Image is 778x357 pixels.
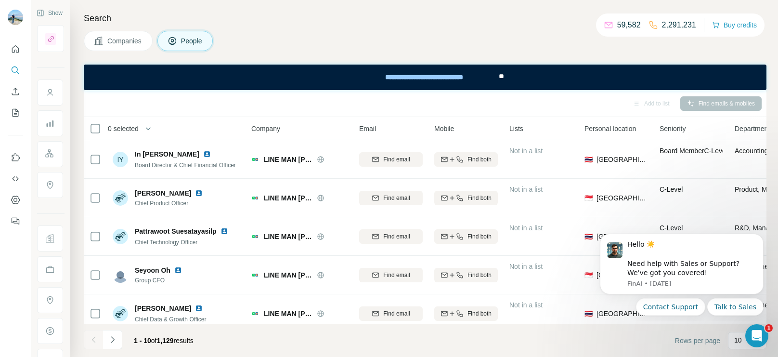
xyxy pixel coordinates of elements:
[135,239,197,246] span: Chief Technology Officer
[434,306,498,321] button: Find both
[113,190,128,206] img: Avatar
[8,104,23,121] button: My lists
[264,309,312,318] span: LINE MAN [PERSON_NAME]
[135,304,191,313] span: [PERSON_NAME]
[8,170,23,187] button: Use Surfe API
[108,124,139,133] span: 0 selected
[434,268,498,282] button: Find both
[113,229,128,244] img: Avatar
[113,267,128,283] img: Avatar
[434,229,498,244] button: Find both
[264,232,312,241] span: LINE MAN [PERSON_NAME]
[584,193,593,203] span: 🇸🇬
[383,194,410,202] span: Find email
[359,306,423,321] button: Find email
[584,124,636,133] span: Personal location
[135,316,207,323] span: Chief Data & Growth Officer
[157,337,174,344] span: 1,129
[617,19,641,31] p: 59,582
[135,227,217,235] span: Pattrawoot Suesatayasilp
[383,155,410,164] span: Find email
[251,233,259,240] img: Logo of LINE MAN Wongnai
[359,152,423,167] button: Find email
[251,271,259,279] img: Logo of LINE MAN Wongnai
[467,271,492,279] span: Find both
[660,185,683,193] span: C-Level
[467,232,492,241] span: Find both
[181,36,203,46] span: People
[359,191,423,205] button: Find email
[712,18,757,32] button: Buy credits
[509,224,543,232] span: Not in a list
[135,162,236,169] span: Board Director & Chief Financial Officer
[434,191,498,205] button: Find both
[264,270,312,280] span: LINE MAN [PERSON_NAME]
[509,263,543,270] span: Not in a list
[30,6,69,20] button: Show
[151,337,157,344] span: of
[584,155,593,164] span: 🇹🇭
[251,194,259,202] img: Logo of LINE MAN Wongnai
[359,229,423,244] button: Find email
[135,199,207,208] span: Chief Product Officer
[84,12,766,25] h4: Search
[735,124,770,133] span: Department
[359,124,376,133] span: Email
[8,10,23,25] img: Avatar
[135,149,199,159] span: In [PERSON_NAME]
[134,337,194,344] span: results
[84,65,766,90] iframe: Banner
[8,149,23,166] button: Use Surfe on LinkedIn
[174,266,182,274] img: LinkedIn logo
[509,147,543,155] span: Not in a list
[596,155,648,164] span: [GEOGRAPHIC_DATA]
[660,147,727,155] span: Board Member C-Level
[434,124,454,133] span: Mobile
[8,83,23,100] button: Enrich CSV
[383,309,410,318] span: Find email
[584,270,593,280] span: 🇸🇬
[134,337,151,344] span: 1 - 10
[467,309,492,318] span: Find both
[509,185,543,193] span: Not in a list
[660,224,683,232] span: C-Level
[509,301,543,309] span: Not in a list
[434,152,498,167] button: Find both
[264,155,312,164] span: LINE MAN [PERSON_NAME]
[251,310,259,317] img: Logo of LINE MAN Wongnai
[596,193,648,203] span: [GEOGRAPHIC_DATA]
[662,19,696,31] p: 2,291,231
[584,232,593,241] span: 🇹🇭
[103,330,122,349] button: Navigate to next page
[135,265,170,275] span: Seyoon Oh
[220,227,228,235] img: LinkedIn logo
[107,36,143,46] span: Companies
[383,271,410,279] span: Find email
[264,193,312,203] span: LINE MAN [PERSON_NAME]
[765,324,773,332] span: 1
[195,189,203,197] img: LinkedIn logo
[509,124,523,133] span: Lists
[8,62,23,79] button: Search
[135,276,186,285] span: Group CFO
[675,336,720,345] span: Rows per page
[585,225,778,321] iframe: Intercom notifications message
[113,152,128,167] div: IY
[383,232,410,241] span: Find email
[8,212,23,230] button: Feedback
[467,155,492,164] span: Find both
[251,156,259,163] img: Logo of LINE MAN Wongnai
[745,324,768,347] iframe: Intercom live chat
[734,335,742,345] p: 10
[8,40,23,58] button: Quick start
[203,150,211,158] img: LinkedIn logo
